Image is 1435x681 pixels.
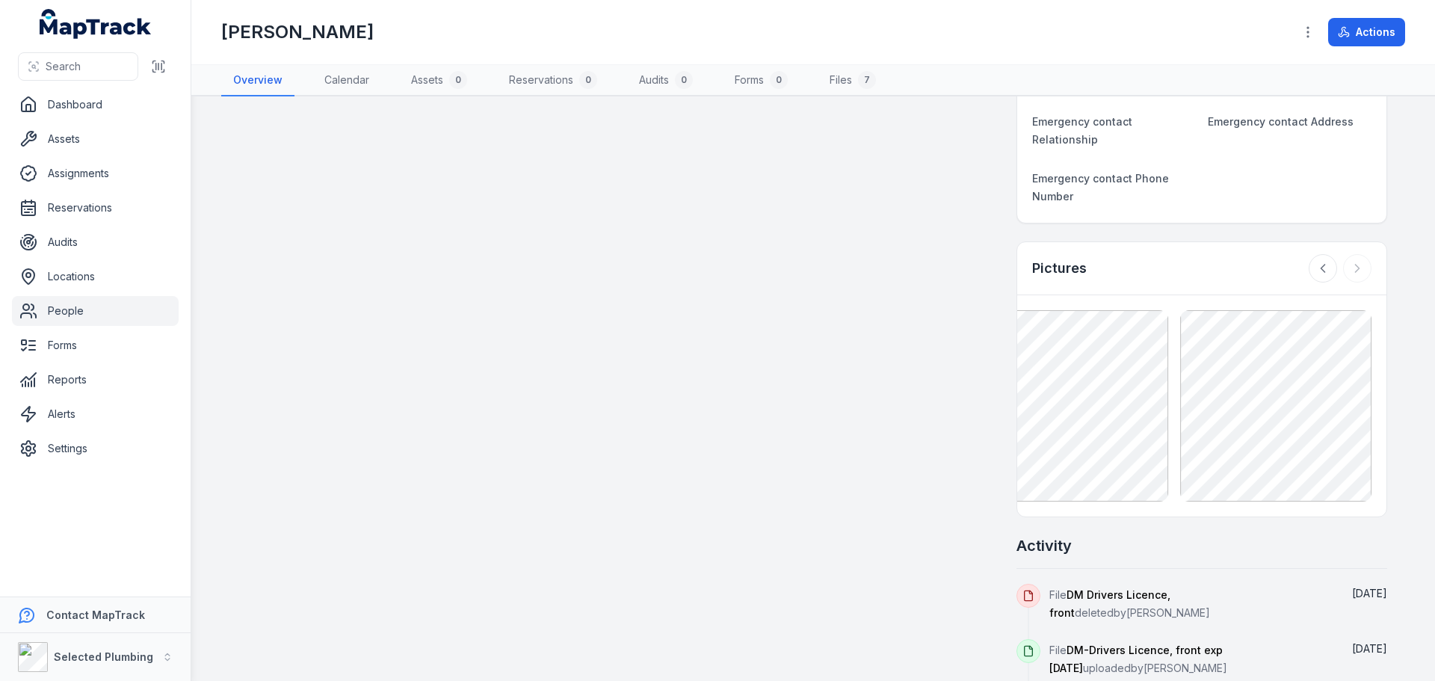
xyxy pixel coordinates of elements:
[1049,644,1223,674] span: DM-Drivers Licence, front exp [DATE]
[12,330,179,360] a: Forms
[1032,115,1132,146] span: Emergency contact Relationship
[858,71,876,89] div: 7
[1352,587,1387,600] span: [DATE]
[40,9,152,39] a: MapTrack
[12,262,179,292] a: Locations
[12,158,179,188] a: Assignments
[221,20,374,44] h1: [PERSON_NAME]
[221,65,294,96] a: Overview
[723,65,800,96] a: Forms0
[675,71,693,89] div: 0
[818,65,888,96] a: Files7
[1016,535,1072,556] h2: Activity
[1208,115,1354,128] span: Emergency contact Address
[497,65,609,96] a: Reservations0
[12,193,179,223] a: Reservations
[579,71,597,89] div: 0
[1352,642,1387,655] span: [DATE]
[399,65,479,96] a: Assets0
[12,227,179,257] a: Audits
[12,434,179,463] a: Settings
[1049,644,1227,674] span: File uploaded by [PERSON_NAME]
[1352,587,1387,600] time: 8/11/2025, 7:44:00 AM
[12,399,179,429] a: Alerts
[46,59,81,74] span: Search
[12,365,179,395] a: Reports
[1032,258,1087,279] h3: Pictures
[312,65,381,96] a: Calendar
[18,52,138,81] button: Search
[46,608,145,621] strong: Contact MapTrack
[1328,18,1405,46] button: Actions
[627,65,705,96] a: Audits0
[12,124,179,154] a: Assets
[1049,588,1210,619] span: File deleted by [PERSON_NAME]
[12,296,179,326] a: People
[770,71,788,89] div: 0
[54,650,153,663] strong: Selected Plumbing
[1352,642,1387,655] time: 8/11/2025, 7:44:00 AM
[12,90,179,120] a: Dashboard
[1049,588,1170,619] span: DM Drivers Licence, front
[1032,172,1169,203] span: Emergency contact Phone Number
[449,71,467,89] div: 0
